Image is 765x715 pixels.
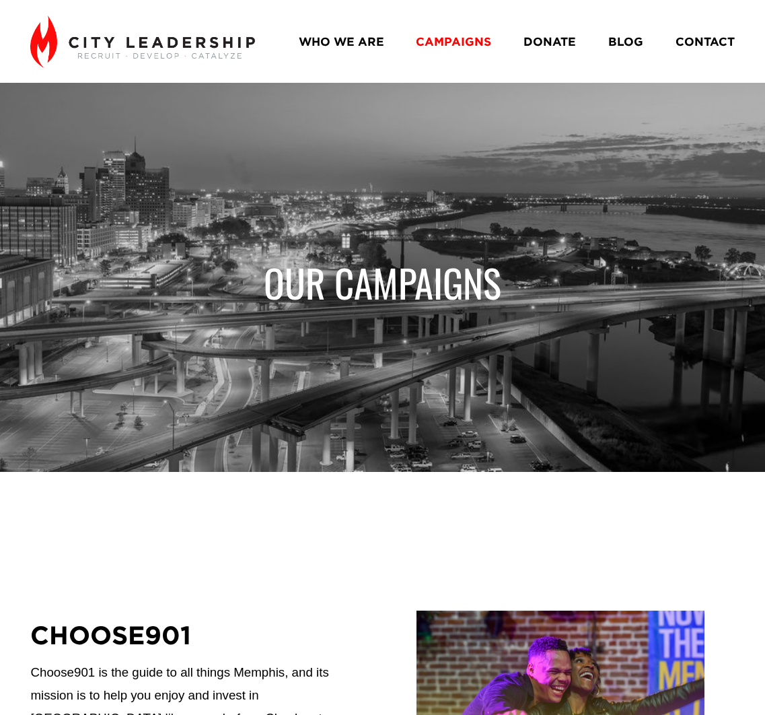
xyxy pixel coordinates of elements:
[416,30,491,53] a: CAMPAIGNS
[30,619,349,652] h2: CHOOSE901
[299,30,384,53] a: WHO WE ARE
[30,15,254,68] img: City Leadership - Recruit. Develop. Catalyze.
[523,30,576,53] a: DONATE
[238,259,527,306] h1: OUR CAMPAIGNS
[676,30,735,53] a: CONTACT
[608,30,643,53] a: BLOG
